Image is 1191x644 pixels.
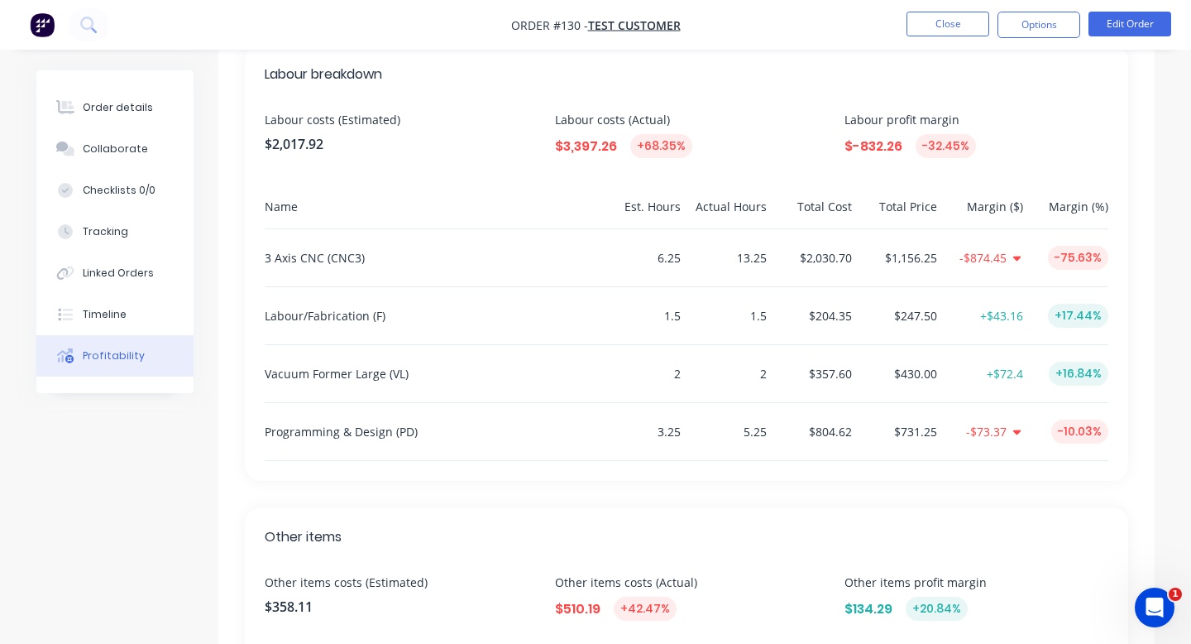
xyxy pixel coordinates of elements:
div: +20.84% [906,597,968,621]
div: +68.35% [630,134,692,158]
div: Order details [83,100,153,115]
div: Name [265,198,595,228]
span: +$72.4 [987,366,1023,382]
div: Vacuum Former Large (VL) [265,345,595,402]
span: -$874.45 [959,250,1023,266]
button: Edit Order [1088,12,1171,36]
div: Tracking [83,224,128,239]
div: +42.47% [614,597,677,621]
div: +17.44% [1048,304,1108,328]
div: Total Cost [773,198,852,228]
div: Margin ($) [944,198,1022,228]
div: Actual Hours [687,198,766,228]
span: Order #130 - [511,17,588,33]
span: Other items [265,527,1108,547]
div: Linked Orders [83,266,154,281]
div: 2 [687,345,766,402]
span: Other items costs (Actual) [555,574,819,591]
div: Checklists 0/0 [83,183,155,198]
button: Collaborate [36,128,194,170]
span: $134.29 [844,599,892,619]
button: Profitability [36,335,194,377]
span: Labour profit margin [844,111,1108,128]
span: Labour breakdown [265,65,1108,84]
button: Options [997,12,1080,38]
iframe: Intercom live chat [1135,588,1174,627]
div: Total Price [859,198,937,228]
span: $2,017.92 [265,134,529,154]
button: Close [906,12,989,36]
button: Tracking [36,211,194,252]
div: $731.25 [859,403,937,460]
div: 1.5 [602,287,681,344]
div: 5.25 [687,403,766,460]
div: -75.63% [1048,246,1108,270]
button: Checklists 0/0 [36,170,194,211]
span: $358.11 [265,597,529,617]
div: 3.25 [602,403,681,460]
div: Programming & Design (PD) [265,403,595,460]
span: $-832.26 [844,137,902,156]
div: $357.60 [773,345,852,402]
div: Labour/Fabrication (F) [265,287,595,344]
button: -$874.45 [959,249,1023,267]
div: $1,156.25 [859,229,937,286]
button: Linked Orders [36,252,194,294]
div: Collaborate [83,142,148,156]
div: +16.84% [1049,362,1108,386]
span: Labour costs (Actual) [555,111,819,128]
div: -10.03% [1051,420,1108,444]
a: Test Customer [588,17,681,33]
span: Other items profit margin [844,574,1108,591]
button: +$43.16 [980,307,1023,324]
div: $204.35 [773,287,852,344]
div: 2 [602,345,681,402]
div: $804.62 [773,403,852,460]
span: -$73.37 [966,424,1023,440]
div: Timeline [83,307,127,322]
button: -$73.37 [966,423,1023,440]
div: 3 Axis CNC (CNC3) [265,229,595,286]
span: 1 [1169,588,1182,601]
div: Profitability [83,348,145,363]
button: +$72.4 [987,365,1023,382]
span: Other items costs (Estimated) [265,574,529,591]
span: $3,397.26 [555,137,617,156]
span: $510.19 [555,599,600,619]
div: $430.00 [859,345,937,402]
button: Timeline [36,294,194,335]
span: +$43.16 [980,308,1023,324]
div: $247.50 [859,287,937,344]
span: Labour costs (Estimated) [265,111,529,128]
div: Margin (%) [1030,198,1108,228]
div: -32.45% [916,134,976,158]
div: 6.25 [602,229,681,286]
div: 1.5 [687,287,766,344]
div: Est. Hours [602,198,681,228]
div: $2,030.70 [773,229,852,286]
img: Factory [30,12,55,37]
button: Order details [36,87,194,128]
div: 13.25 [687,229,766,286]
